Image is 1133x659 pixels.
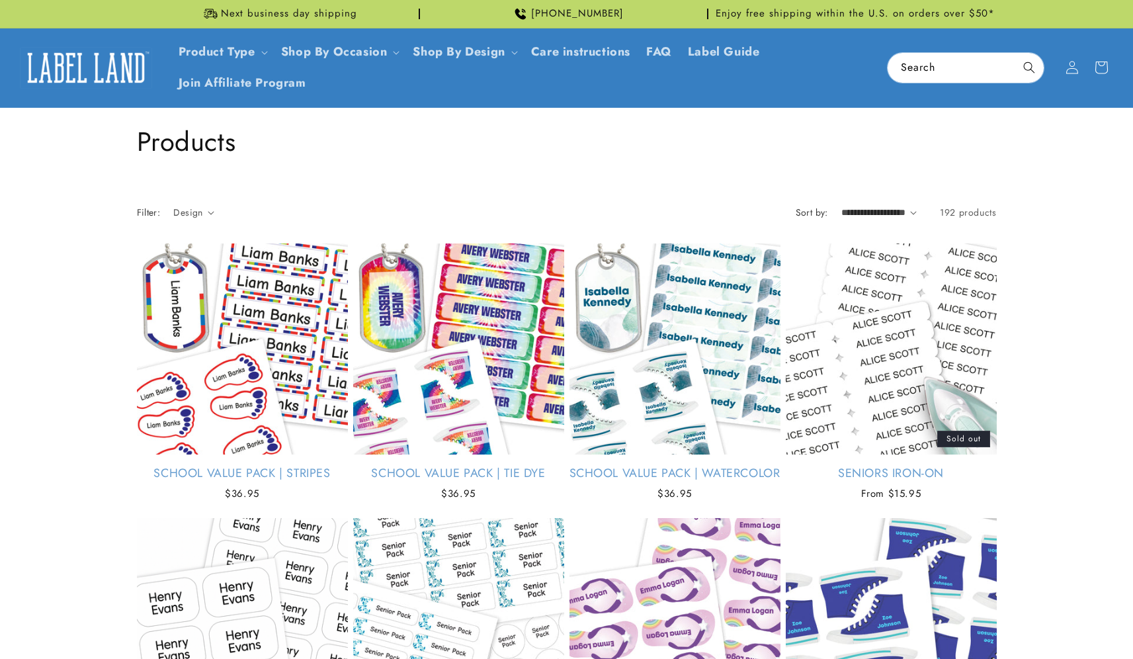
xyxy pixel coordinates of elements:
[680,36,768,67] a: Label Guide
[413,43,505,60] a: Shop By Design
[137,124,997,159] h1: Products
[531,44,630,60] span: Care instructions
[20,47,152,88] img: Label Land
[179,43,255,60] a: Product Type
[353,466,564,481] a: School Value Pack | Tie Dye
[173,206,214,220] summary: Design (0 selected)
[171,36,273,67] summary: Product Type
[273,36,405,67] summary: Shop By Occasion
[523,36,638,67] a: Care instructions
[646,44,672,60] span: FAQ
[716,7,995,21] span: Enjoy free shipping within the U.S. on orders over $50*
[638,36,680,67] a: FAQ
[137,206,161,220] h2: Filter:
[688,44,760,60] span: Label Guide
[15,42,157,93] a: Label Land
[137,466,348,481] a: School Value Pack | Stripes
[281,44,388,60] span: Shop By Occasion
[405,36,523,67] summary: Shop By Design
[531,7,624,21] span: [PHONE_NUMBER]
[221,7,357,21] span: Next business day shipping
[1015,53,1044,82] button: Search
[173,206,202,219] span: Design
[940,206,996,219] span: 192 products
[171,67,314,99] a: Join Affiliate Program
[786,466,997,481] a: Seniors Iron-On
[569,466,780,481] a: School Value Pack | Watercolor
[796,206,828,219] label: Sort by:
[179,75,306,91] span: Join Affiliate Program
